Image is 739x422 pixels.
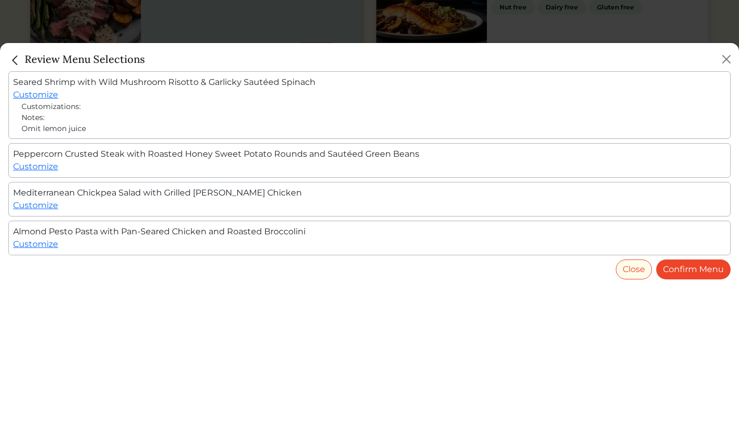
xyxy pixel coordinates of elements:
[8,53,22,67] img: back_caret-0738dc900bf9763b5e5a40894073b948e17d9601fd527fca9689b06ce300169f.svg
[13,90,58,100] a: Customize
[8,221,731,255] div: Almond Pesto Pasta with Pan-Seared Chicken and Roasted Broccolini
[13,239,58,249] a: Customize
[656,259,731,279] a: Confirm Menu
[616,259,652,279] button: Close
[21,101,718,134] div: Customizations: Notes:
[13,200,58,210] a: Customize
[8,51,145,67] h5: Review Menu Selections
[8,182,731,217] div: Mediterranean Chickpea Salad with Grilled [PERSON_NAME] Chicken
[718,51,735,68] button: Close
[8,143,731,178] div: Peppercorn Crusted Steak with Roasted Honey Sweet Potato Rounds and Sautéed Green Beans
[8,52,25,66] a: Close
[8,71,731,139] div: Seared Shrimp with Wild Mushroom Risotto & Garlicky Sautéed Spinach
[21,123,718,134] div: Omit lemon juice
[13,161,58,171] a: Customize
